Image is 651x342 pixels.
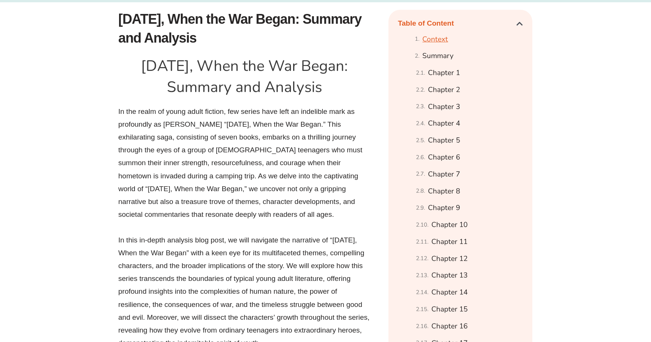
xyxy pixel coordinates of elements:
[431,269,468,282] a: Chapter 13
[398,19,517,28] h4: Table of Content
[118,10,381,48] h1: [DATE], When the War Began: Summary and Analysis
[431,235,468,248] a: Chapter 11
[431,320,468,333] a: Chapter 16
[428,201,460,215] a: Chapter 9
[428,151,460,164] a: Chapter 6
[431,252,468,265] a: Chapter 12
[118,55,371,98] h1: [DATE], When the War Began: Summary and Analysis
[428,117,460,130] a: Chapter 4
[517,20,523,27] div: Close table of contents
[118,105,371,221] p: In the realm of young adult fiction, few series have left an indelible mark as profoundly as [PER...
[428,168,460,181] a: Chapter 7
[431,218,468,232] a: Chapter 10
[422,49,454,63] a: Summary
[422,33,448,46] a: Context
[431,286,468,299] a: Chapter 14
[431,303,468,316] a: Chapter 15
[428,100,460,113] a: Chapter 3
[428,134,460,147] a: Chapter 5
[428,66,460,80] a: Chapter 1
[428,185,460,198] a: Chapter 8
[522,257,651,342] iframe: Chat Widget
[428,83,460,97] a: Chapter 2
